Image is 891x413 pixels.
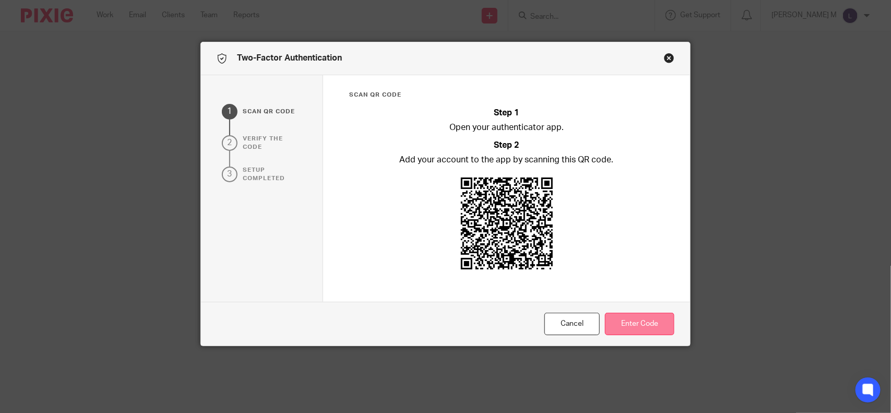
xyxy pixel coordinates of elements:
[455,171,559,276] img: QR code
[664,53,674,63] button: Close modal
[400,154,614,166] p: Add your account to the app by scanning this QR code.
[243,135,302,151] p: verify the code
[494,107,519,119] h2: Step 1
[237,54,342,62] span: Two-Factor Authentication
[222,104,237,120] div: 1
[243,108,295,116] p: Scan qr code
[222,135,237,151] div: 2
[222,167,237,182] div: 3
[349,91,664,99] h3: Scan qr code
[243,166,302,183] p: Setup completed
[544,313,600,335] button: Cancel
[605,313,674,335] button: Enter Code
[449,122,564,134] p: Open your authenticator app.
[494,139,519,151] h2: Step 2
